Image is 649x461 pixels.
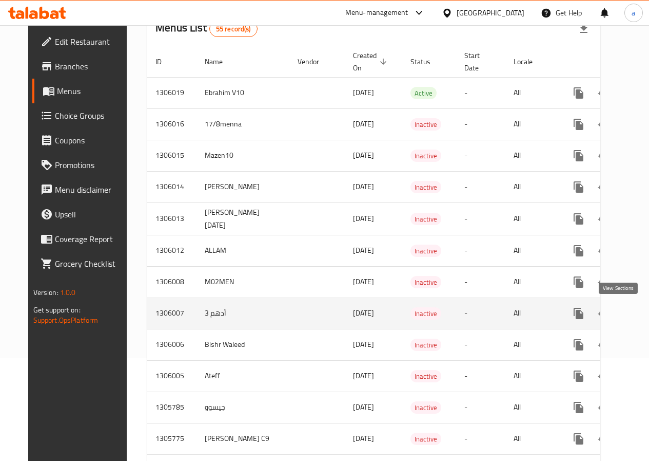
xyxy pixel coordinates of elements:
[196,392,289,423] td: جيسوو
[566,143,591,168] button: more
[410,339,441,351] span: Inactive
[632,7,635,19] span: a
[591,207,616,231] button: Change Status
[456,423,505,454] td: -
[32,79,136,103] a: Menus
[514,56,546,68] span: Locale
[353,369,374,382] span: [DATE]
[410,56,444,68] span: Status
[196,298,289,329] td: أدهم 3
[572,16,596,41] div: Export file
[353,86,374,99] span: [DATE]
[147,140,196,171] td: 1306015
[147,423,196,454] td: 1305775
[505,140,558,171] td: All
[410,118,441,131] div: Inactive
[410,213,441,225] span: Inactive
[566,301,591,326] button: more
[410,181,441,193] div: Inactive
[32,202,136,227] a: Upsell
[456,266,505,298] td: -
[566,112,591,137] button: more
[410,433,441,445] div: Inactive
[353,244,374,257] span: [DATE]
[456,298,505,329] td: -
[32,227,136,251] a: Coverage Report
[32,103,136,128] a: Choice Groups
[147,202,196,235] td: 1306013
[196,171,289,202] td: [PERSON_NAME]
[566,81,591,105] button: more
[457,7,524,19] div: [GEOGRAPHIC_DATA]
[32,177,136,202] a: Menu disclaimer
[353,400,374,414] span: [DATE]
[353,338,374,351] span: [DATE]
[591,112,616,137] button: Change Status
[205,56,236,68] span: Name
[566,270,591,294] button: more
[55,109,128,122] span: Choice Groups
[32,54,136,79] a: Branches
[410,87,437,99] span: Active
[591,81,616,105] button: Change Status
[147,392,196,423] td: 1305785
[353,49,390,74] span: Created On
[345,7,408,19] div: Menu-management
[410,371,441,382] span: Inactive
[505,423,558,454] td: All
[147,329,196,360] td: 1306006
[55,60,128,72] span: Branches
[591,395,616,420] button: Change Status
[196,266,289,298] td: M02MEN
[456,360,505,392] td: -
[505,329,558,360] td: All
[410,245,441,257] div: Inactive
[196,329,289,360] td: Bishr Waleed
[32,251,136,276] a: Grocery Checklist
[456,108,505,140] td: -
[353,149,374,162] span: [DATE]
[55,35,128,48] span: Edit Restaurant
[33,314,99,327] a: Support.OpsPlatform
[591,238,616,263] button: Change Status
[410,245,441,257] span: Inactive
[456,202,505,235] td: -
[456,171,505,202] td: -
[410,308,441,320] span: Inactive
[505,266,558,298] td: All
[147,360,196,392] td: 1306005
[464,49,493,74] span: Start Date
[566,238,591,263] button: more
[33,286,58,299] span: Version:
[32,128,136,153] a: Coupons
[410,276,441,288] span: Inactive
[566,175,591,199] button: more
[353,275,374,288] span: [DATE]
[591,364,616,389] button: Change Status
[591,427,616,451] button: Change Status
[566,427,591,451] button: more
[410,402,441,414] span: Inactive
[55,233,128,245] span: Coverage Report
[353,180,374,193] span: [DATE]
[147,171,196,202] td: 1306014
[566,333,591,357] button: more
[505,171,558,202] td: All
[147,235,196,266] td: 1306012
[566,364,591,389] button: more
[353,432,374,445] span: [DATE]
[155,56,175,68] span: ID
[566,207,591,231] button: more
[147,298,196,329] td: 1306007
[155,20,257,37] h2: Menus List
[566,395,591,420] button: more
[209,21,258,37] div: Total records count
[410,433,441,445] span: Inactive
[196,77,289,108] td: Ebrahim V10
[410,150,441,162] div: Inactive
